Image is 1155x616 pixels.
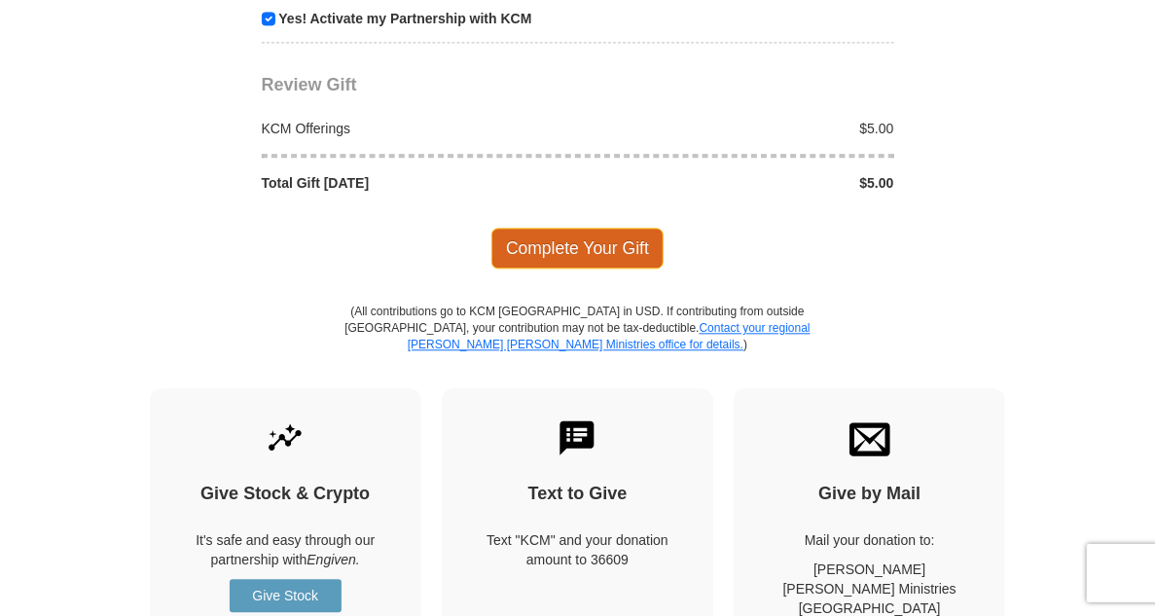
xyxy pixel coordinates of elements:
[768,530,971,550] p: Mail your donation to:
[230,579,342,612] a: Give Stock
[307,552,359,567] i: Engiven.
[578,173,905,193] div: $5.00
[768,484,971,505] h4: Give by Mail
[849,417,890,458] img: envelope.svg
[476,530,679,569] div: Text "KCM" and your donation amount to 36609
[491,228,664,269] span: Complete Your Gift
[262,75,357,94] span: Review Gift
[184,530,387,569] p: It's safe and easy through our partnership with
[476,484,679,505] h4: Text to Give
[184,484,387,505] h4: Give Stock & Crypto
[251,119,578,138] div: KCM Offerings
[344,304,812,388] p: (All contributions go to KCM [GEOGRAPHIC_DATA] in USD. If contributing from outside [GEOGRAPHIC_D...
[557,417,597,458] img: text-to-give.svg
[578,119,905,138] div: $5.00
[251,173,578,193] div: Total Gift [DATE]
[265,417,306,458] img: give-by-stock.svg
[278,11,531,26] strong: Yes! Activate my Partnership with KCM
